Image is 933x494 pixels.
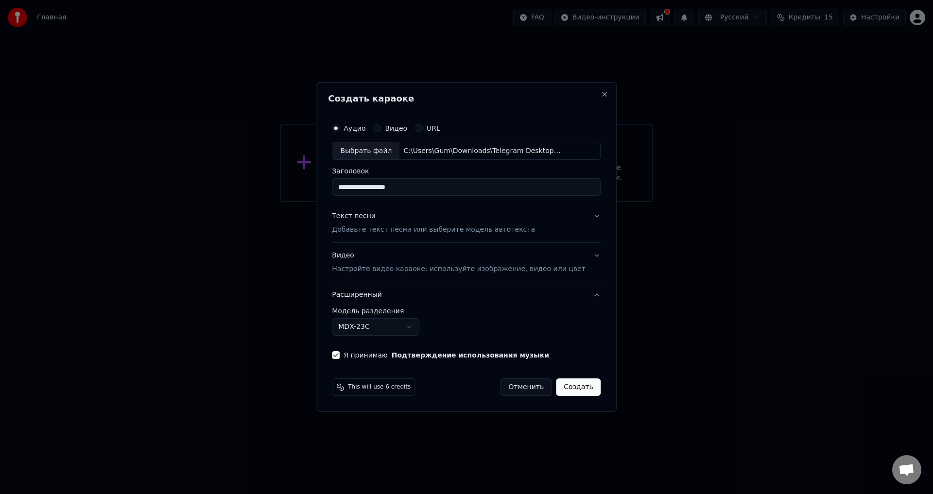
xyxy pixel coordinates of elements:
[332,251,585,274] div: Видео
[500,378,552,396] button: Отменить
[344,125,365,132] label: Аудио
[332,204,601,243] button: Текст песниДобавьте текст песни или выберите модель автотекста
[332,212,376,221] div: Текст песни
[332,264,585,274] p: Настройте видео караоке: используйте изображение, видео или цвет
[556,378,601,396] button: Создать
[332,243,601,282] button: ВидеоНастройте видео караоке: используйте изображение, видео или цвет
[332,142,399,160] div: Выбрать файл
[332,307,601,314] label: Модель разделения
[385,125,407,132] label: Видео
[332,282,601,307] button: Расширенный
[344,352,549,358] label: Я принимаю
[392,352,549,358] button: Я принимаю
[399,146,565,156] div: C:\Users\Gum\Downloads\Telegram Desktop\Лепс попурри для ОМ.mp3
[332,168,601,175] label: Заголовок
[332,225,535,235] p: Добавьте текст песни или выберите модель автотекста
[348,383,411,391] span: This will use 6 credits
[332,307,601,343] div: Расширенный
[328,94,605,103] h2: Создать караоке
[427,125,440,132] label: URL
